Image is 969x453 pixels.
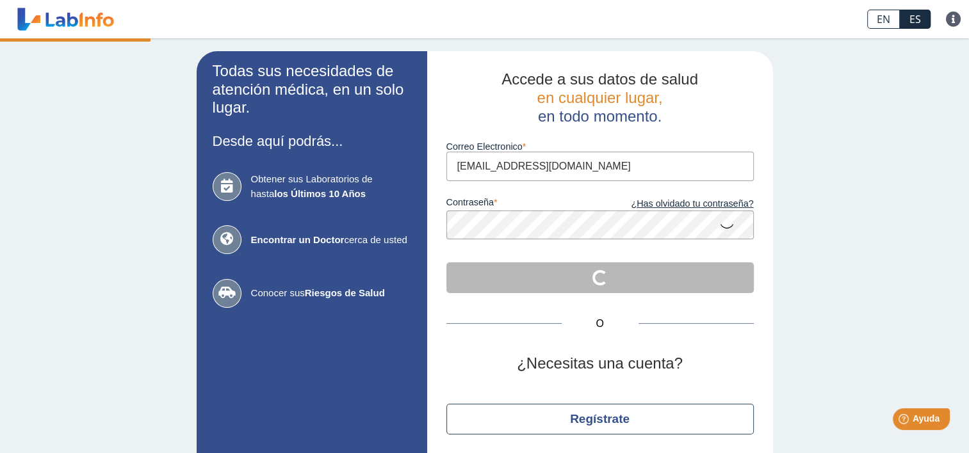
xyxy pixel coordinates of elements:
span: en todo momento. [538,107,662,125]
h3: Desde aquí podrás... [213,133,411,149]
span: Accede a sus datos de salud [501,70,698,88]
span: cerca de usted [251,233,411,248]
a: EN [867,10,900,29]
b: los Últimos 10 Años [274,188,366,199]
label: Correo Electronico [446,141,754,152]
iframe: Help widget launcher [855,403,955,439]
button: Regístrate [446,404,754,434]
h2: ¿Necesitas una cuenta? [446,354,754,373]
span: Conocer sus [251,286,411,301]
b: Encontrar un Doctor [251,234,345,245]
span: en cualquier lugar, [537,89,662,106]
span: O [562,316,639,331]
span: Obtener sus Laboratorios de hasta [251,172,411,201]
h2: Todas sus necesidades de atención médica, en un solo lugar. [213,62,411,117]
b: Riesgos de Salud [305,287,385,298]
a: ES [900,10,931,29]
a: ¿Has olvidado tu contraseña? [600,197,754,211]
label: contraseña [446,197,600,211]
